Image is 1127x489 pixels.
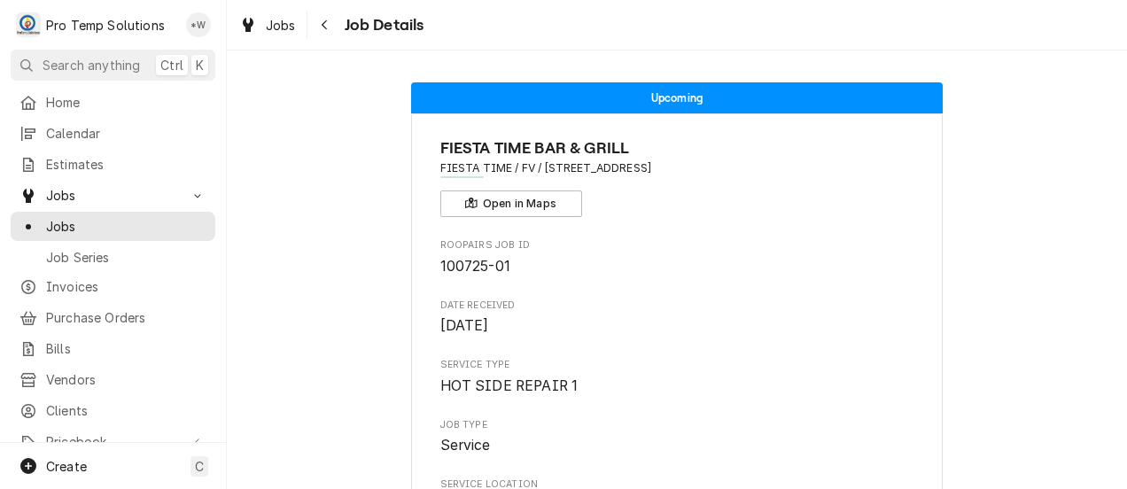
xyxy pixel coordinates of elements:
a: Clients [11,396,215,425]
span: Roopairs Job ID [440,256,914,277]
span: C [195,457,204,476]
span: Invoices [46,277,206,296]
a: Estimates [11,150,215,179]
span: Search anything [43,56,140,74]
span: Vendors [46,370,206,389]
a: Purchase Orders [11,303,215,332]
span: Jobs [266,16,296,35]
span: Estimates [46,155,206,174]
div: Job Type [440,418,914,456]
span: Service Type [440,376,914,397]
span: Job Series [46,248,206,267]
span: Job Type [440,418,914,432]
div: Client Information [440,136,914,217]
a: Invoices [11,272,215,301]
a: Jobs [11,212,215,241]
span: Bills [46,339,206,358]
div: Pro Temp Solutions's Avatar [16,12,41,37]
span: Create [46,459,87,474]
div: Date Received [440,299,914,337]
span: Date Received [440,299,914,313]
span: Jobs [46,217,206,236]
span: Ctrl [160,56,183,74]
a: Go to Jobs [11,181,215,210]
a: Vendors [11,365,215,394]
div: P [16,12,41,37]
div: Pro Temp Solutions [46,16,165,35]
span: HOT SIDE REPAIR 1 [440,377,579,394]
button: Search anythingCtrlK [11,50,215,81]
span: Job Details [339,13,424,37]
span: Address [440,160,914,176]
a: Bills [11,334,215,363]
a: Calendar [11,119,215,148]
a: Go to Pricebook [11,427,215,456]
span: Home [46,93,206,112]
span: Roopairs Job ID [440,238,914,252]
div: Roopairs Job ID [440,238,914,276]
span: 100725-01 [440,258,510,275]
div: *Kevin Williams's Avatar [186,12,211,37]
span: Calendar [46,124,206,143]
span: Pricebook [46,432,180,451]
div: Status [411,82,943,113]
div: Service Type [440,358,914,396]
button: Open in Maps [440,190,582,217]
a: Job Series [11,243,215,272]
span: K [196,56,204,74]
span: Jobs [46,186,180,205]
span: [DATE] [440,317,489,334]
span: Service [440,437,491,454]
span: Job Type [440,435,914,456]
span: Upcoming [651,92,703,104]
a: Jobs [232,11,303,40]
span: Service Type [440,358,914,372]
span: Date Received [440,315,914,337]
a: Home [11,88,215,117]
span: Clients [46,401,206,420]
span: Name [440,136,914,160]
span: Purchase Orders [46,308,206,327]
button: Navigate back [311,11,339,39]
